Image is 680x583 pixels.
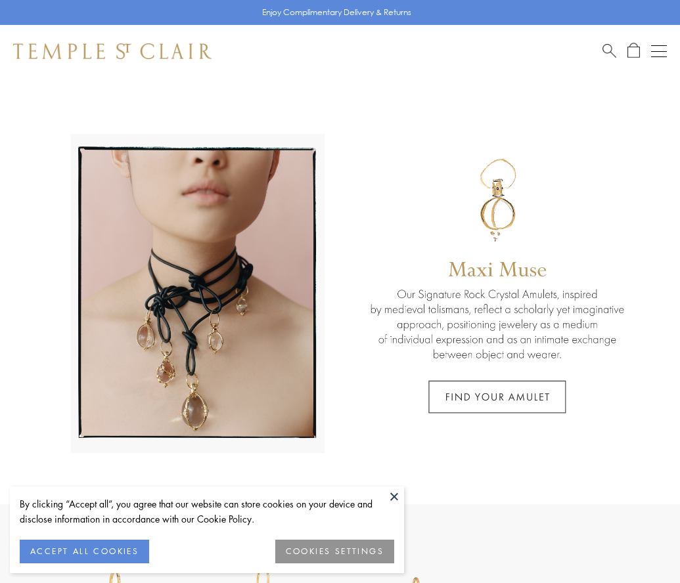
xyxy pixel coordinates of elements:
button: COOKIES SETTINGS [275,540,394,563]
img: Temple St. Clair [13,43,212,59]
p: Enjoy Complimentary Delivery & Returns [262,6,411,19]
button: ACCEPT ALL COOKIES [20,540,149,563]
a: Open Shopping Bag [627,43,640,59]
div: By clicking “Accept all”, you agree that our website can store cookies on your device and disclos... [20,496,394,527]
a: Search [602,43,616,59]
button: Open navigation [651,43,667,59]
